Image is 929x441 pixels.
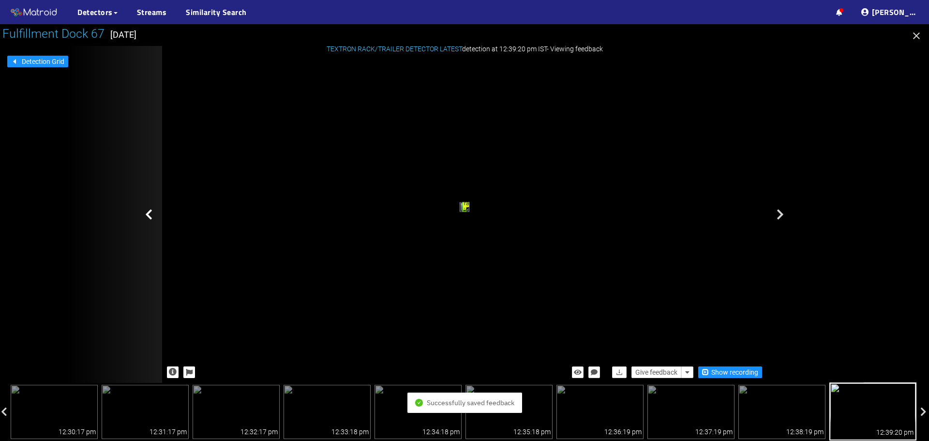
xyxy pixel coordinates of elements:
span: - Viewing feedback [547,45,603,53]
img: 1759129518.877385.jpg [465,385,553,439]
img: 1759129760.282385.jpg [829,382,916,441]
div: 12:39:20 pm [876,427,914,438]
span: detection at 12:39:20 pm IST [327,45,547,53]
img: 1759129277.472385.jpg [102,385,189,439]
button: download [612,366,627,378]
span: TEXTRON RACK/TRAILER DETECTOR LATEST [327,45,462,53]
img: 1759129337.697385.jpg [193,385,280,439]
img: 1759129639.496385.jpg [647,385,734,439]
button: Show recording [698,366,762,378]
button: Give feedback [631,366,681,378]
span: check-circle [415,399,423,407]
img: 1759129699.889385.jpg [738,385,825,439]
img: 1759129398.091385.jpg [284,385,371,439]
span: Show recording [711,367,758,378]
span: [DATE] [110,30,136,40]
img: 1759129458.484385.jpg [375,385,462,439]
span: Give feedback [635,367,677,378]
span: Successfully saved feedback [427,398,514,407]
span: trailer [462,198,479,205]
a: Similarity Search [186,6,247,18]
span: download [616,369,623,377]
img: 1759129579.103385.jpg [556,385,644,439]
span: Detectors [77,6,113,18]
span: rack [463,200,476,207]
a: Streams [137,6,167,18]
img: Matroid logo [10,5,58,20]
